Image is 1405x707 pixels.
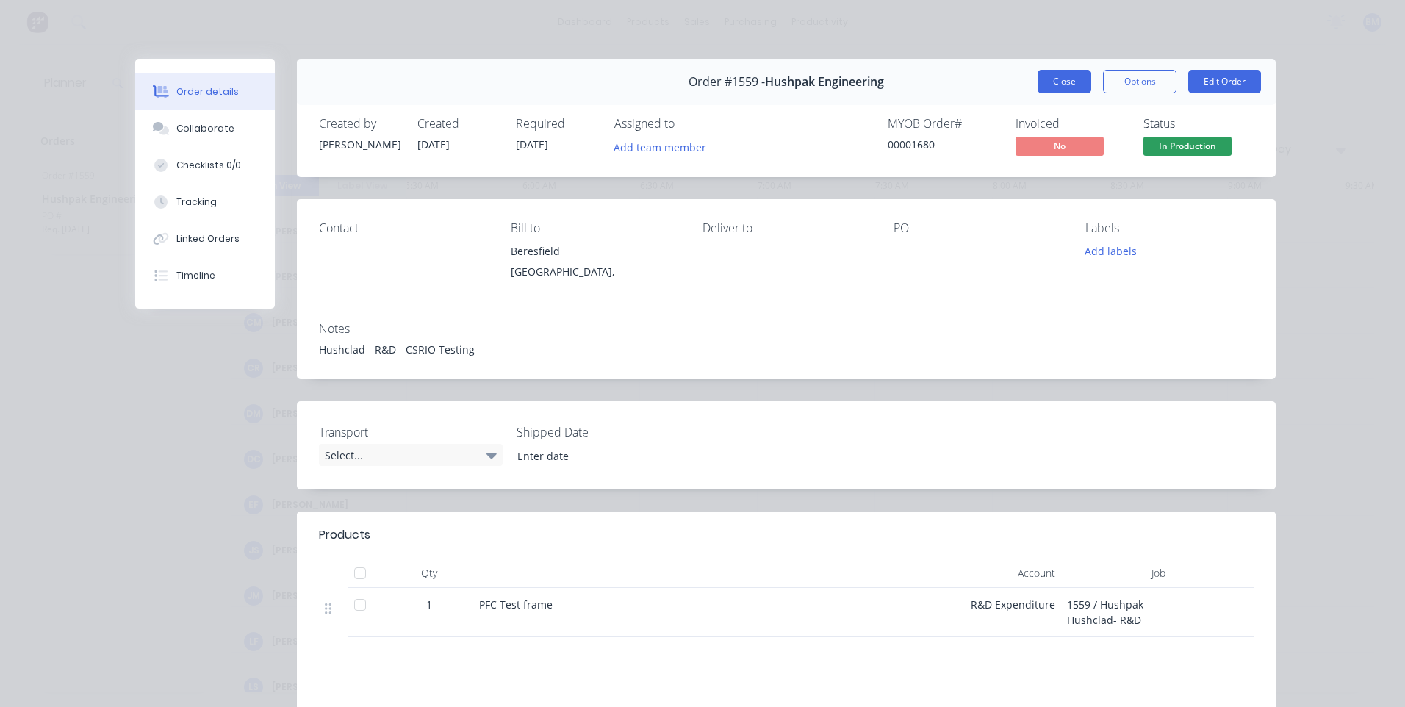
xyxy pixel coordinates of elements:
div: Hushclad - R&D - CSRIO Testing [319,342,1254,357]
button: In Production [1143,137,1232,159]
div: Linked Orders [176,232,240,245]
div: Job [1061,559,1171,588]
div: Qty [385,559,473,588]
div: Created [417,117,498,131]
button: Add team member [606,137,714,157]
div: Collaborate [176,122,234,135]
button: Add labels [1077,241,1145,261]
label: Transport [319,423,503,441]
span: [DATE] [516,137,548,151]
div: Order details [176,85,239,98]
span: No [1016,137,1104,155]
div: Labels [1085,221,1254,235]
button: Checklists 0/0 [135,147,275,184]
div: 1559 / Hushpak-Hushclad- R&D [1061,588,1171,637]
span: In Production [1143,137,1232,155]
div: Assigned to [614,117,761,131]
div: [GEOGRAPHIC_DATA], [511,262,679,282]
div: Select... [319,444,503,466]
div: Deliver to [702,221,871,235]
div: 00001680 [888,137,998,152]
div: Tracking [176,195,217,209]
button: Timeline [135,257,275,294]
div: Timeline [176,269,215,282]
button: Tracking [135,184,275,220]
div: Checklists 0/0 [176,159,241,172]
div: Account [914,559,1061,588]
div: Beresfield[GEOGRAPHIC_DATA], [511,241,679,288]
button: Linked Orders [135,220,275,257]
div: Notes [319,322,1254,336]
div: Contact [319,221,487,235]
input: Enter date [507,445,690,467]
div: Invoiced [1016,117,1126,131]
div: Bill to [511,221,679,235]
div: R&D Expenditure [914,588,1061,637]
div: Created by [319,117,400,131]
div: [PERSON_NAME] [319,137,400,152]
label: Shipped Date [517,423,700,441]
span: 1 [426,597,432,612]
span: Order #1559 - [689,75,765,89]
button: Add team member [614,137,714,157]
div: Beresfield [511,241,679,262]
div: Required [516,117,597,131]
div: MYOB Order # [888,117,998,131]
div: PO [894,221,1062,235]
button: Edit Order [1188,70,1261,93]
div: Status [1143,117,1254,131]
button: Options [1103,70,1176,93]
div: Products [319,526,370,544]
span: Hushpak Engineering [765,75,884,89]
button: Collaborate [135,110,275,147]
span: PFC Test frame [479,597,553,611]
button: Close [1038,70,1091,93]
span: [DATE] [417,137,450,151]
button: Order details [135,73,275,110]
